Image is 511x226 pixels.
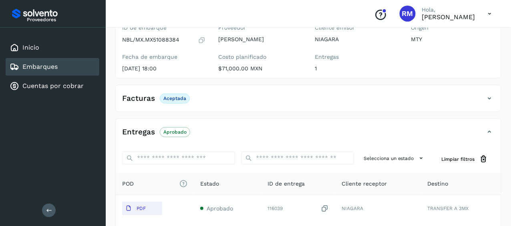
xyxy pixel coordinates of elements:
p: [DATE] 18:00 [122,65,206,72]
a: Embarques [22,63,58,70]
label: Costo planificado [219,54,302,60]
label: Cliente emisor [315,24,398,31]
button: Limpiar filtros [435,152,495,166]
p: NBL/MX.MX51088384 [122,36,179,43]
td: TRANSFER A 3MX [421,195,501,222]
p: PDF [137,206,146,211]
label: ID de embarque [122,24,206,31]
a: Inicio [22,44,39,51]
div: Inicio [6,39,99,56]
p: RICARDO MONTEMAYOR [422,13,475,21]
p: $71,000.00 MXN [219,65,302,72]
button: PDF [122,202,162,215]
a: Cuentas por cobrar [22,82,84,90]
button: Selecciona un estado [360,152,429,165]
p: MTY [411,36,495,43]
div: 116039 [268,204,329,213]
label: Fecha de embarque [122,54,206,60]
p: Proveedores [27,17,96,22]
div: EntregasAprobado [116,125,501,145]
p: Aprobado [163,129,187,135]
p: Aceptada [163,96,186,101]
span: Cliente receptor [342,180,387,188]
p: NIAGARA [315,36,398,43]
span: Limpiar filtros [442,156,475,163]
label: Origen [411,24,495,31]
div: Embarques [6,58,99,76]
label: Entregas [315,54,398,60]
div: FacturasAceptada [116,92,501,112]
span: Destino [427,180,448,188]
span: ID de entrega [268,180,305,188]
span: Aprobado [207,205,233,212]
label: Proveedor [219,24,302,31]
span: POD [122,180,187,188]
td: NIAGARA [335,195,421,222]
p: [PERSON_NAME] [219,36,302,43]
p: 1 [315,65,398,72]
h4: Facturas [122,94,155,103]
div: Cuentas por cobrar [6,77,99,95]
span: Estado [200,180,219,188]
p: Hola, [422,6,475,13]
h4: Entregas [122,128,155,137]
